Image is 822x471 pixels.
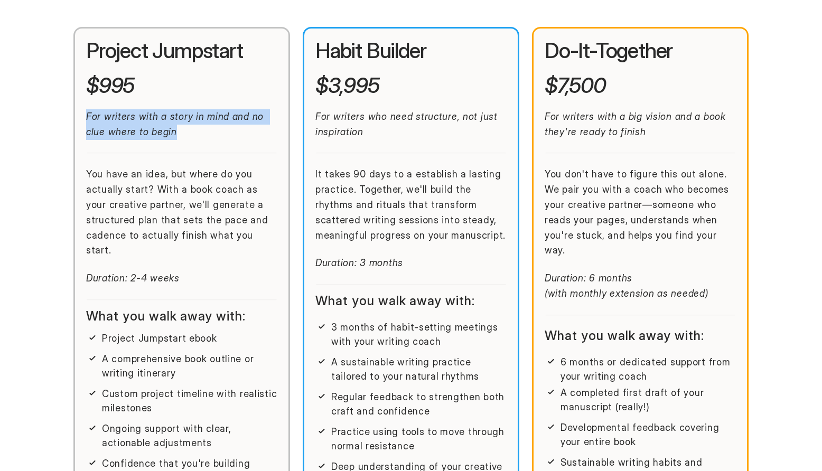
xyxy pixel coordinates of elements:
[86,272,180,284] em: Duration: 2-4 weeks
[315,257,403,268] em: Duration: 3 months
[86,40,277,62] h2: Project Jumpstart
[545,329,736,342] h2: What you walk away with:
[86,111,267,137] em: For writers with a story in mind and no clue where to begin
[545,111,729,137] em: For writers with a big vision and a book they're ready to finish
[315,72,379,98] em: $3,995
[561,385,736,414] p: A completed first draft of your manuscript (really!)
[315,167,507,243] p: It takes 90 days to a establish a lasting practice. Together, we'll build the rhythms and rituals...
[102,421,277,450] p: Ongoing support with clear, actionable adjustments
[561,355,736,383] p: 6 months or dedicated support from your writing coach
[102,331,277,345] p: Project Jumpstart ebook
[331,390,507,418] p: Regular feedback to strengthen both craft and confidence
[545,72,606,98] em: $7,500
[331,355,507,383] p: A sustainable writing practice tailored to your natural rhythms
[561,420,736,449] p: Developmental feedback covering your entire book
[102,352,277,380] p: A comprehensive book outline or writing itinerary
[331,320,507,348] p: 3 months of habit-setting meetings with your writing coach
[86,167,277,258] p: You have an idea, but where do you actually start? With a book coach as your creative partner, we...
[102,387,277,415] p: Custom project timeline with realistic milestones
[315,294,507,307] h2: What you walk away with:
[86,309,277,323] h2: What you walk away with:
[545,272,708,299] em: Duration: 6 months (with monthly extension as needed)
[331,425,507,453] p: Practice using tools to move through normal resistance
[315,111,501,137] em: For writers who need structure, not just inspiration
[545,40,736,62] h2: Do-It-Together
[315,40,507,62] h2: Habit Builder
[545,167,736,258] p: You don't have to figure this out alone. We pair you with a coach who becomes your creative partn...
[86,72,134,98] em: $995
